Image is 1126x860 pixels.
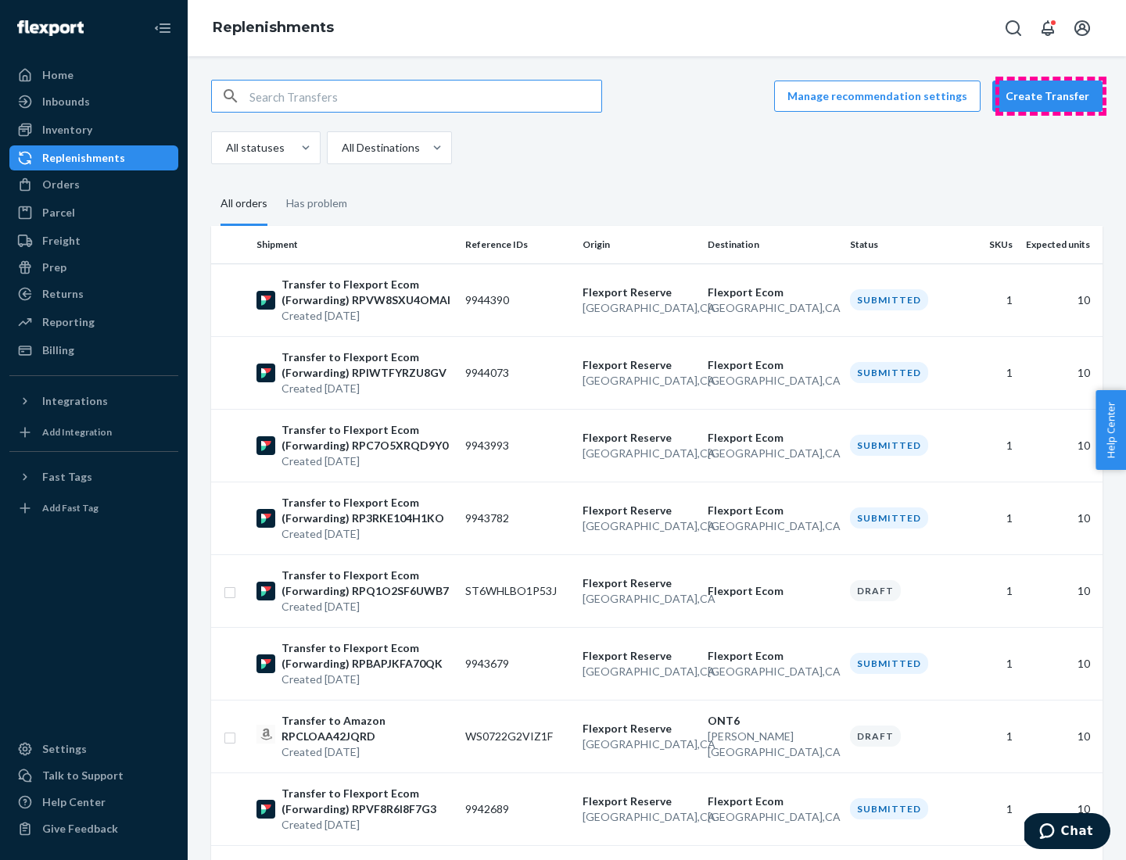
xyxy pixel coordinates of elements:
button: Fast Tags [9,464,178,489]
div: Add Integration [42,425,112,439]
p: ONT6 [708,713,837,729]
p: [GEOGRAPHIC_DATA] , CA [708,809,837,825]
p: [GEOGRAPHIC_DATA] , CA [583,664,695,679]
td: 10 [1019,700,1103,772]
div: Fast Tags [42,469,92,485]
p: Created [DATE] [281,744,453,760]
a: Home [9,63,178,88]
a: Inventory [9,117,178,142]
p: Flexport Reserve [583,648,695,664]
p: [GEOGRAPHIC_DATA] , CA [708,518,837,534]
button: Create Transfer [992,81,1103,112]
p: Transfer to Flexport Ecom (Forwarding) RPIWTFYRZU8GV [281,349,453,381]
td: 10 [1019,772,1103,845]
button: Help Center [1096,390,1126,470]
th: Shipment [250,226,459,263]
p: Transfer to Flexport Ecom (Forwarding) RPBAPJKFA70QK [281,640,453,672]
div: Home [42,67,74,83]
div: Orders [42,177,80,192]
button: Integrations [9,389,178,414]
p: Flexport Reserve [583,721,695,736]
img: Flexport logo [17,20,84,36]
p: Created [DATE] [281,599,453,615]
th: Reference IDs [459,226,576,263]
p: Flexport Reserve [583,430,695,446]
div: All orders [221,183,267,226]
td: 1 [960,554,1019,627]
th: Destination [701,226,844,263]
div: Inbounds [42,94,90,109]
input: Search Transfers [249,81,601,112]
a: Replenishments [213,19,334,36]
p: [GEOGRAPHIC_DATA] , CA [583,518,695,534]
td: 10 [1019,482,1103,554]
a: Freight [9,228,178,253]
p: Flexport Ecom [708,583,837,599]
div: Draft [850,580,901,601]
p: [GEOGRAPHIC_DATA] , CA [583,300,695,316]
a: Orders [9,172,178,197]
button: Manage recommendation settings [774,81,981,112]
div: Settings [42,741,87,757]
td: 9944390 [459,263,576,336]
a: Settings [9,736,178,761]
th: SKUs [960,226,1019,263]
td: 1 [960,263,1019,336]
div: Submitted [850,798,928,819]
td: 9943993 [459,409,576,482]
p: [GEOGRAPHIC_DATA] , CA [708,664,837,679]
p: Flexport Reserve [583,794,695,809]
div: Add Fast Tag [42,501,99,514]
p: Transfer to Flexport Ecom (Forwarding) RPVF8R6I8F7G3 [281,786,453,817]
td: 1 [960,627,1019,700]
p: Flexport Reserve [583,285,695,300]
input: All statuses [224,140,226,156]
p: [GEOGRAPHIC_DATA] , CA [583,809,695,825]
ol: breadcrumbs [200,5,346,51]
p: Created [DATE] [281,381,453,396]
div: Returns [42,286,84,302]
p: Flexport Reserve [583,503,695,518]
p: [GEOGRAPHIC_DATA] , CA [583,591,695,607]
div: Give Feedback [42,821,118,837]
p: Flexport Ecom [708,285,837,300]
div: Submitted [850,435,928,456]
div: All statuses [226,140,285,156]
a: Prep [9,255,178,280]
td: 9944073 [459,336,576,409]
div: Billing [42,342,74,358]
div: Submitted [850,507,928,529]
td: 10 [1019,263,1103,336]
td: ST6WHLBO1P53J [459,554,576,627]
button: Open notifications [1032,13,1063,44]
a: Parcel [9,200,178,225]
p: Created [DATE] [281,308,453,324]
p: Flexport Ecom [708,503,837,518]
td: 10 [1019,409,1103,482]
p: [GEOGRAPHIC_DATA] , CA [583,373,695,389]
p: Flexport Ecom [708,648,837,664]
td: 9943679 [459,627,576,700]
td: 10 [1019,554,1103,627]
td: 10 [1019,336,1103,409]
div: Draft [850,726,901,747]
td: 1 [960,409,1019,482]
p: Flexport Ecom [708,430,837,446]
div: Freight [42,233,81,249]
td: 9943782 [459,482,576,554]
div: Parcel [42,205,75,220]
p: [GEOGRAPHIC_DATA] , CA [708,300,837,316]
button: Talk to Support [9,763,178,788]
div: Integrations [42,393,108,409]
th: Status [844,226,961,263]
div: Has problem [286,183,347,224]
a: Returns [9,281,178,306]
input: All Destinations [340,140,342,156]
th: Origin [576,226,701,263]
p: Created [DATE] [281,526,453,542]
div: All Destinations [342,140,420,156]
div: Submitted [850,362,928,383]
a: Add Fast Tag [9,496,178,521]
